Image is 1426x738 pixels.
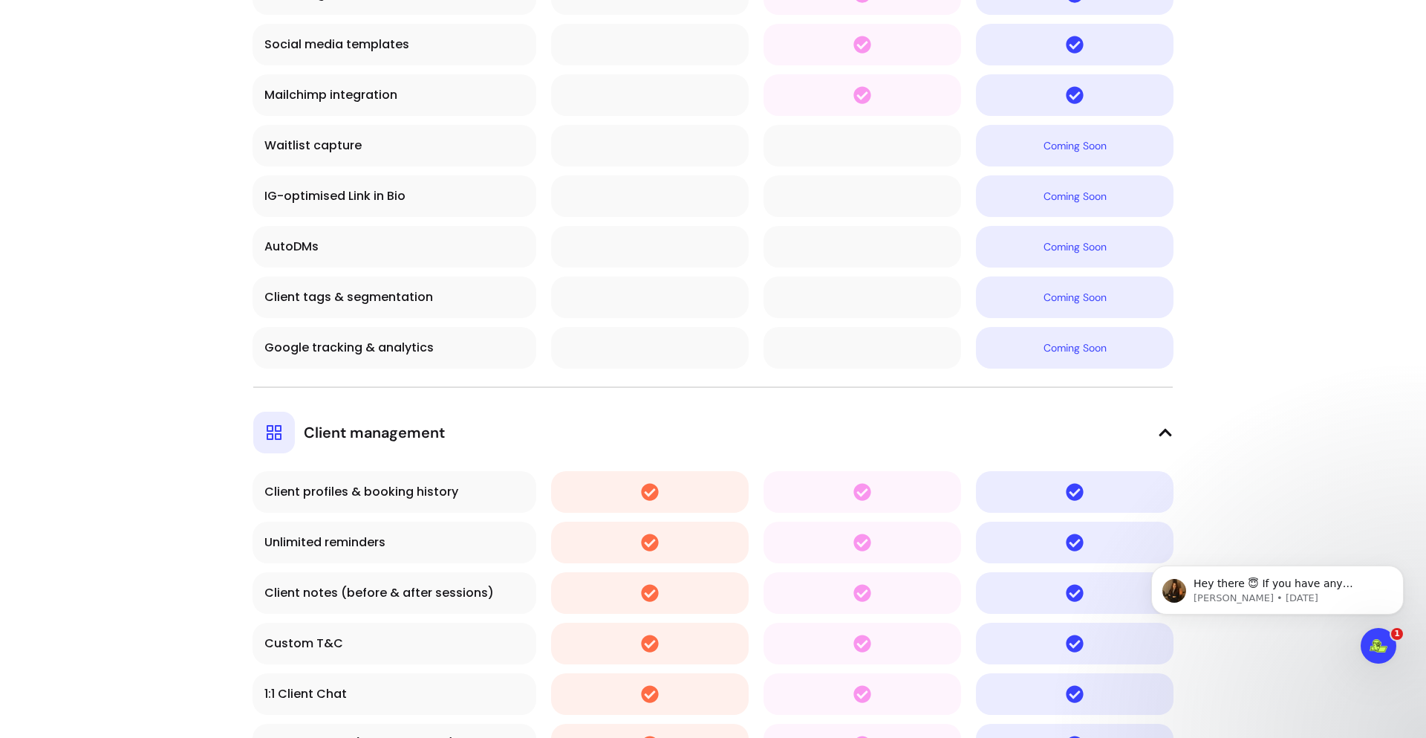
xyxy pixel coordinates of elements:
[264,339,524,357] div: Google tracking & analytics
[264,288,524,306] div: Client tags & segmentation
[988,239,1162,254] div: Coming Soon
[264,483,524,501] div: Client profiles & booking history
[264,534,524,551] div: Unlimited reminders
[264,685,524,703] div: 1:1 Client Chat
[988,340,1162,355] div: Coming Soon
[1129,534,1426,698] iframe: Intercom notifications message
[988,189,1162,204] div: Coming Soon
[264,584,524,602] div: Client notes (before & after sessions)
[264,36,524,54] div: Social media templates
[264,86,524,104] div: Mailchimp integration
[988,290,1162,305] div: Coming Soon
[264,137,524,155] div: Waitlist capture
[264,187,524,205] div: IG-optimised Link in Bio
[1361,628,1396,664] iframe: Intercom live chat
[264,635,524,653] div: Custom T&C
[253,386,1173,453] button: Client management
[1391,628,1403,640] span: 1
[988,138,1162,153] div: Coming Soon
[264,238,524,256] div: AutoDMs
[304,422,445,443] span: Client management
